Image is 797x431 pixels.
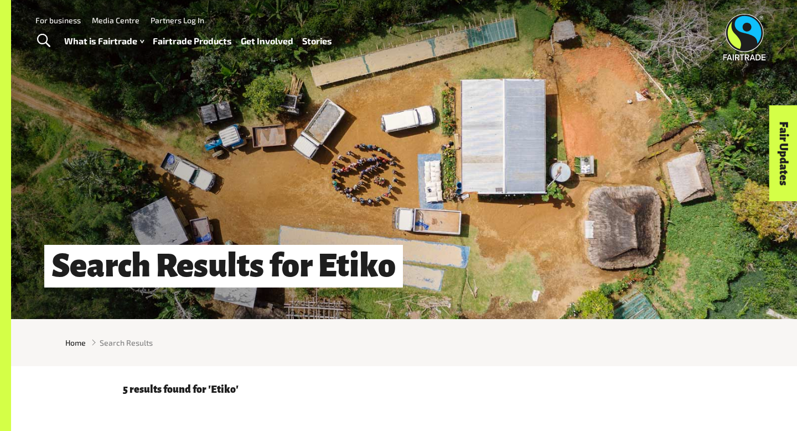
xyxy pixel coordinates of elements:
img: Fairtrade Australia New Zealand logo [723,14,766,60]
a: Partners Log In [151,16,204,25]
a: Toggle Search [30,27,57,55]
h1: Search Results for Etiko [44,245,403,288]
a: Media Centre [92,16,139,25]
a: Home [65,337,86,348]
a: Get Involved [241,33,293,49]
a: Stories [302,33,332,49]
a: Fairtrade Products [153,33,232,49]
span: Search Results [100,337,153,348]
a: What is Fairtrade [64,33,144,49]
p: 5 results found for 'Etiko' [123,384,685,395]
a: For business [35,16,81,25]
